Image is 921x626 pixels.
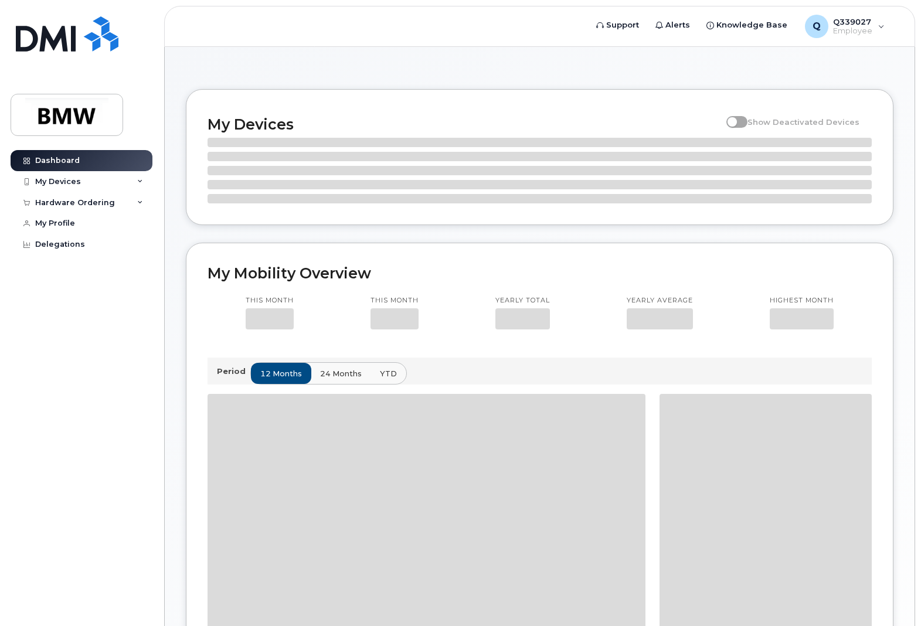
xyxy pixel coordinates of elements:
[495,296,550,305] p: Yearly total
[217,366,250,377] p: Period
[320,368,362,379] span: 24 months
[380,368,397,379] span: YTD
[770,296,834,305] p: Highest month
[726,111,736,120] input: Show Deactivated Devices
[208,264,872,282] h2: My Mobility Overview
[246,296,294,305] p: This month
[627,296,693,305] p: Yearly average
[747,117,859,127] span: Show Deactivated Devices
[371,296,419,305] p: This month
[208,115,721,133] h2: My Devices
